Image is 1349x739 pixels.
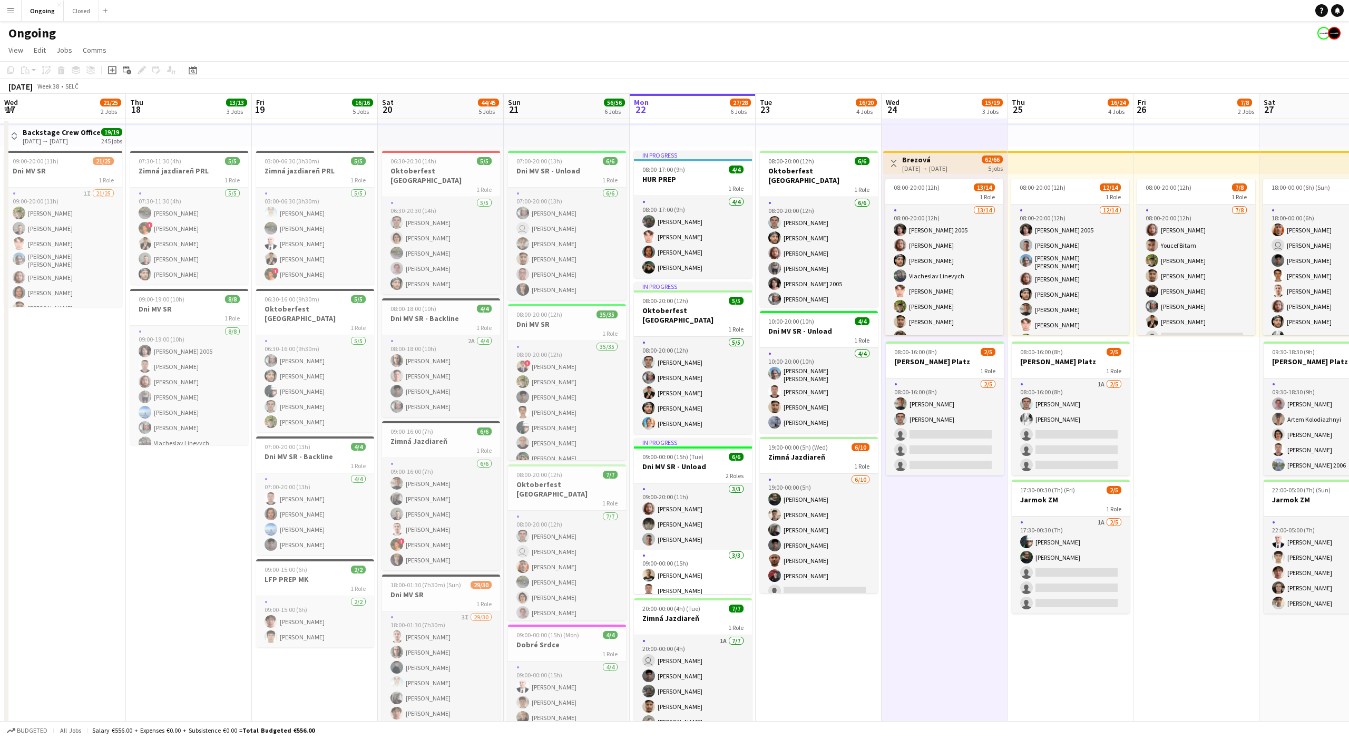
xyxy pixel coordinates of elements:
span: ! [524,360,531,366]
span: View [8,45,23,55]
h3: Dni MV SR [130,304,248,314]
div: 2 Jobs [1238,108,1254,115]
div: 4 Jobs [856,108,876,115]
h3: Zimná jazdiareň PRL [256,166,374,176]
a: Edit [30,43,50,57]
app-card-role: 7/708:00-20:00 (12h)[PERSON_NAME] [PERSON_NAME][PERSON_NAME][PERSON_NAME][PERSON_NAME][PERSON_NAME] [508,511,626,638]
span: 1 Role [1106,193,1121,201]
span: 08:00-20:00 (12h) [1020,183,1065,191]
h1: Ongoing [8,25,56,41]
span: Sat [1264,98,1275,107]
div: 03:00-06:30 (3h30m)5/5Zimná jazdiareň PRL1 Role5/503:00-06:30 (3h30m)[PERSON_NAME][PERSON_NAME][P... [256,151,374,285]
span: 1 Role [476,324,492,332]
span: 2/2 [351,566,366,573]
span: 1 Role [1106,505,1121,513]
app-card-role: 4/408:00-17:00 (9h)[PERSON_NAME][PERSON_NAME][PERSON_NAME][PERSON_NAME] [634,196,752,278]
span: 44/45 [478,99,499,106]
div: [DATE] → [DATE] [902,164,947,172]
span: 09:00-15:00 (6h) [265,566,307,573]
span: 13/14 [974,183,995,191]
app-card-role: 4/410:00-20:00 (10h)[PERSON_NAME] [PERSON_NAME][PERSON_NAME][PERSON_NAME][PERSON_NAME] [760,348,878,433]
span: 1 Role [854,336,869,344]
app-card-role: 6/609:00-16:00 (7h)[PERSON_NAME][PERSON_NAME][PERSON_NAME][PERSON_NAME]![PERSON_NAME][PERSON_NAME] [382,458,500,570]
app-card-role: 5/507:30-11:30 (4h)[PERSON_NAME]![PERSON_NAME][PERSON_NAME][PERSON_NAME][PERSON_NAME] [130,188,248,285]
h3: Oktoberfest [GEOGRAPHIC_DATA] [508,480,626,499]
span: 2/5 [1107,486,1121,494]
h3: HUR PREP [634,174,752,184]
app-job-card: 19:00-00:00 (5h) (Wed)6/10Zimná Jazdiareň1 Role6/1019:00-00:00 (5h)[PERSON_NAME][PERSON_NAME][PER... [760,437,878,593]
span: 08:00-17:00 (9h) [642,166,685,173]
span: 08:00-20:00 (12h) [642,297,688,305]
app-card-role: 5/506:30-20:30 (14h)[PERSON_NAME][PERSON_NAME][PERSON_NAME][PERSON_NAME][PERSON_NAME] [382,197,500,294]
div: 3 Jobs [227,108,247,115]
app-card-role: 3/309:00-00:00 (15h)[PERSON_NAME][PERSON_NAME] [634,550,752,616]
app-job-card: In progress08:00-17:00 (9h)4/4HUR PREP1 Role4/408:00-17:00 (9h)[PERSON_NAME][PERSON_NAME][PERSON_... [634,151,752,278]
app-job-card: 08:00-18:00 (10h)4/4Dni MV SR - Backline1 Role2A4/408:00-18:00 (10h)[PERSON_NAME][PERSON_NAME][PE... [382,298,500,417]
span: 17:30-00:30 (7h) (Fri) [1020,486,1075,494]
app-job-card: 08:00-20:00 (12h)13/141 Role13/1408:00-20:00 (12h)[PERSON_NAME] 2005[PERSON_NAME][PERSON_NAME]Via... [885,179,1003,335]
span: 6/10 [852,443,869,451]
span: Comms [83,45,106,55]
div: 4 Jobs [1108,108,1128,115]
div: 245 jobs [101,136,122,145]
div: In progress08:00-20:00 (12h)5/5Oktoberfest [GEOGRAPHIC_DATA]1 Role5/508:00-20:00 (12h)[PERSON_NAM... [634,282,752,434]
app-card-role: 5/506:30-16:00 (9h30m)[PERSON_NAME][PERSON_NAME][PERSON_NAME][PERSON_NAME][PERSON_NAME] [256,335,374,432]
span: 21/25 [100,99,121,106]
span: 20:00-00:00 (4h) (Tue) [642,605,700,612]
span: 1 Role [224,314,240,322]
span: 08:00-20:00 (12h) [894,183,940,191]
span: 8/8 [225,295,240,303]
span: ! [398,538,405,544]
span: Week 38 [35,82,61,90]
span: 09:00-00:00 (15h) (Mon) [516,631,579,639]
span: 16/20 [856,99,877,106]
div: 5 jobs [988,163,1003,172]
span: 1 Role [350,324,366,332]
span: 1 Role [224,176,240,184]
span: All jobs [58,726,83,734]
div: 09:00-16:00 (7h)6/6Zimná Jazdiareň1 Role6/609:00-16:00 (7h)[PERSON_NAME][PERSON_NAME][PERSON_NAME... [382,421,500,570]
div: In progress09:00-00:00 (15h) (Tue)6/6Dni MV SR - Unload2 Roles3/309:00-20:00 (11h)[PERSON_NAME][P... [634,438,752,594]
h3: [PERSON_NAME] Platz [1012,357,1130,366]
div: 2 Jobs [101,108,121,115]
span: 08:00-18:00 (10h) [390,305,436,313]
app-job-card: 10:00-20:00 (10h)4/4Dni MV SR - Unload1 Role4/410:00-20:00 (10h)[PERSON_NAME] [PERSON_NAME][PERSO... [760,311,878,433]
h3: Backstage Crew Office [23,128,101,137]
span: 7/8 [1232,183,1247,191]
app-user-avatar: Crew Manager [1328,27,1341,40]
a: View [4,43,27,57]
span: Budgeted [17,727,47,734]
h3: Dni MV SR [4,166,122,176]
button: Ongoing [22,1,64,21]
span: Wed [886,98,900,107]
span: 06:30-20:30 (14h) [390,157,436,165]
h3: Oktoberfest [GEOGRAPHIC_DATA] [760,166,878,185]
span: 20 [380,103,394,115]
span: 5/5 [477,157,492,165]
div: 5 Jobs [478,108,498,115]
span: 7/8 [1237,99,1252,106]
app-job-card: 07:00-20:00 (13h)6/6Dni MV SR - Unload1 Role6/607:00-20:00 (13h)[PERSON_NAME] [PERSON_NAME][PERSO... [508,151,626,300]
app-card-role: 6/1019:00-00:00 (5h)[PERSON_NAME][PERSON_NAME][PERSON_NAME][PERSON_NAME][PERSON_NAME][PERSON_NAME] [760,474,878,647]
span: 21 [506,103,521,115]
app-card-role: 3/309:00-20:00 (11h)[PERSON_NAME][PERSON_NAME][PERSON_NAME] [634,483,752,550]
span: 5/5 [729,297,744,305]
a: Jobs [52,43,76,57]
span: Wed [4,98,18,107]
span: 2/5 [1107,348,1121,356]
app-job-card: 09:00-20:00 (11h)21/25Dni MV SR1 Role1I21/2509:00-20:00 (11h)[PERSON_NAME][PERSON_NAME][PERSON_NA... [4,151,122,307]
span: 1 Role [728,325,744,333]
span: 5/5 [351,157,366,165]
div: 06:30-20:30 (14h)5/5Oktoberfest [GEOGRAPHIC_DATA]1 Role5/506:30-20:30 (14h)[PERSON_NAME][PERSON_N... [382,151,500,294]
span: 4/4 [729,166,744,173]
app-job-card: 08:00-20:00 (12h)35/35Dni MV SR1 Role35/3508:00-20:00 (12h)![PERSON_NAME][PERSON_NAME][PERSON_NAM... [508,304,626,460]
app-job-card: 08:00-20:00 (12h)12/141 Role12/1408:00-20:00 (12h)[PERSON_NAME] 2005[PERSON_NAME][PERSON_NAME] [P... [1011,179,1129,335]
span: 23 [758,103,772,115]
span: 22 [632,103,649,115]
span: 1 Role [602,499,618,507]
span: 06:30-16:00 (9h30m) [265,295,319,303]
div: 08:00-20:00 (12h)7/81 Role7/808:00-20:00 (12h)[PERSON_NAME]Youcef Bitam[PERSON_NAME][PERSON_NAME]... [1137,179,1255,335]
span: Tue [760,98,772,107]
app-card-role: 1A2/508:00-16:00 (8h)[PERSON_NAME][PERSON_NAME] [1012,378,1130,475]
